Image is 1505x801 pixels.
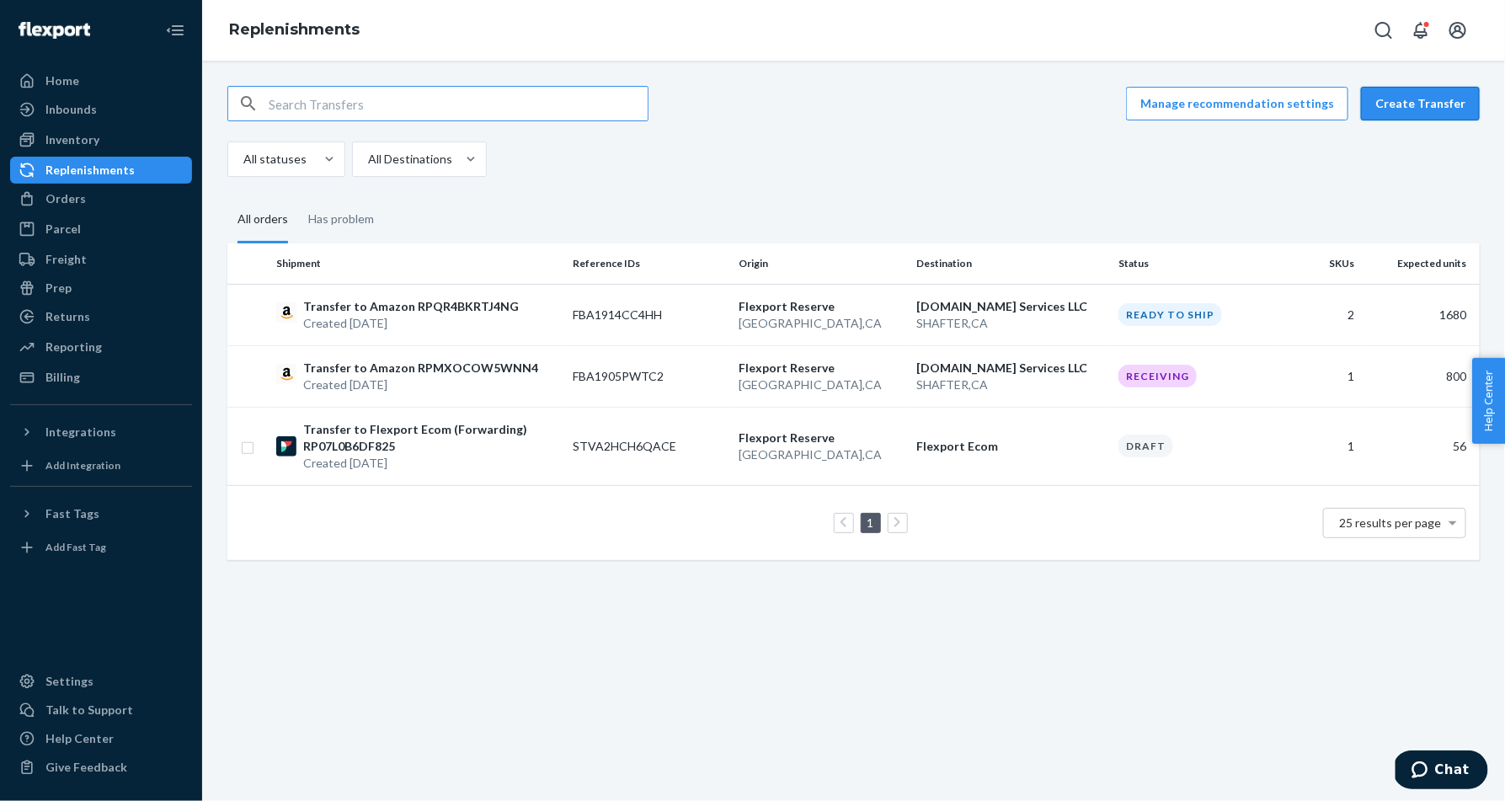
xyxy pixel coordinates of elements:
p: Flexport Ecom [917,438,1106,455]
a: Add Fast Tag [10,534,192,561]
p: SHAFTER , CA [917,315,1106,332]
button: Open account menu [1441,13,1475,47]
a: Freight [10,246,192,273]
td: 800 [1361,345,1480,407]
div: Freight [45,251,87,268]
p: Flexport Reserve [739,298,903,315]
a: Inbounds [10,96,192,123]
div: Parcel [45,221,81,238]
div: All Destinations [368,151,452,168]
div: Ready to ship [1118,303,1222,326]
th: Reference IDs [566,243,732,284]
iframe: Opens a widget where you can chat to one of our agents [1396,750,1488,793]
p: [GEOGRAPHIC_DATA] , CA [739,315,903,332]
button: Close Navigation [158,13,192,47]
p: Created [DATE] [303,315,519,332]
div: Returns [45,308,90,325]
button: Open notifications [1404,13,1438,47]
button: Manage recommendation settings [1126,87,1348,120]
p: Transfer to Amazon RPMXOCOW5WNN4 [303,360,538,376]
p: SHAFTER , CA [917,376,1106,393]
img: Flexport logo [19,22,90,39]
div: Integrations [45,424,116,441]
a: Replenishments [10,157,192,184]
th: Shipment [270,243,566,284]
td: FBA1905PWTC2 [566,345,732,407]
p: [GEOGRAPHIC_DATA] , CA [739,446,903,463]
div: Receiving [1118,365,1197,387]
td: 1 [1278,407,1361,485]
div: Give Feedback [45,759,127,776]
a: Reporting [10,334,192,360]
th: Destination [910,243,1113,284]
td: 1 [1278,345,1361,407]
div: Fast Tags [45,505,99,522]
a: Billing [10,364,192,391]
p: [DOMAIN_NAME] Services LLC [917,298,1106,315]
td: 1680 [1361,284,1480,345]
div: All statuses [243,151,307,168]
button: Help Center [1472,358,1505,444]
div: Settings [45,673,93,690]
input: All Destinations [366,151,368,168]
div: Prep [45,280,72,296]
td: FBA1914CC4HH [566,284,732,345]
div: Draft [1118,435,1173,457]
div: Billing [45,369,80,386]
div: Add Integration [45,458,120,473]
div: Talk to Support [45,702,133,718]
p: [GEOGRAPHIC_DATA] , CA [739,376,903,393]
a: Page 1 is your current page [864,515,878,530]
ol: breadcrumbs [216,6,373,55]
a: Returns [10,303,192,330]
div: Add Fast Tag [45,540,106,554]
a: Home [10,67,192,94]
input: All statuses [242,151,243,168]
th: Expected units [1361,243,1480,284]
button: Create Transfer [1361,87,1480,120]
p: Flexport Reserve [739,430,903,446]
th: SKUs [1278,243,1361,284]
a: Settings [10,668,192,695]
p: [DOMAIN_NAME] Services LLC [917,360,1106,376]
p: Created [DATE] [303,376,538,393]
p: Flexport Reserve [739,360,903,376]
div: Inbounds [45,101,97,118]
button: Integrations [10,419,192,446]
td: STVA2HCH6QACE [566,407,732,485]
div: Home [45,72,79,89]
a: Inventory [10,126,192,153]
div: All orders [237,197,288,243]
span: 25 results per page [1340,515,1442,530]
a: Parcel [10,216,192,243]
input: Search Transfers [269,87,648,120]
a: Orders [10,185,192,212]
div: Orders [45,190,86,207]
button: Talk to Support [10,697,192,724]
th: Status [1112,243,1278,284]
div: Reporting [45,339,102,355]
p: Transfer to Amazon RPQR4BKRTJ4NG [303,298,519,315]
button: Give Feedback [10,754,192,781]
td: 56 [1361,407,1480,485]
a: Help Center [10,725,192,752]
a: Prep [10,275,192,302]
div: Has problem [308,197,374,241]
button: Fast Tags [10,500,192,527]
div: Replenishments [45,162,135,179]
a: Add Integration [10,452,192,479]
p: Created [DATE] [303,455,559,472]
div: Help Center [45,730,114,747]
button: Open Search Box [1367,13,1401,47]
td: 2 [1278,284,1361,345]
th: Origin [732,243,910,284]
div: Inventory [45,131,99,148]
a: Replenishments [229,20,360,39]
p: Transfer to Flexport Ecom (Forwarding) RP07L0B6DF825 [303,421,559,455]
